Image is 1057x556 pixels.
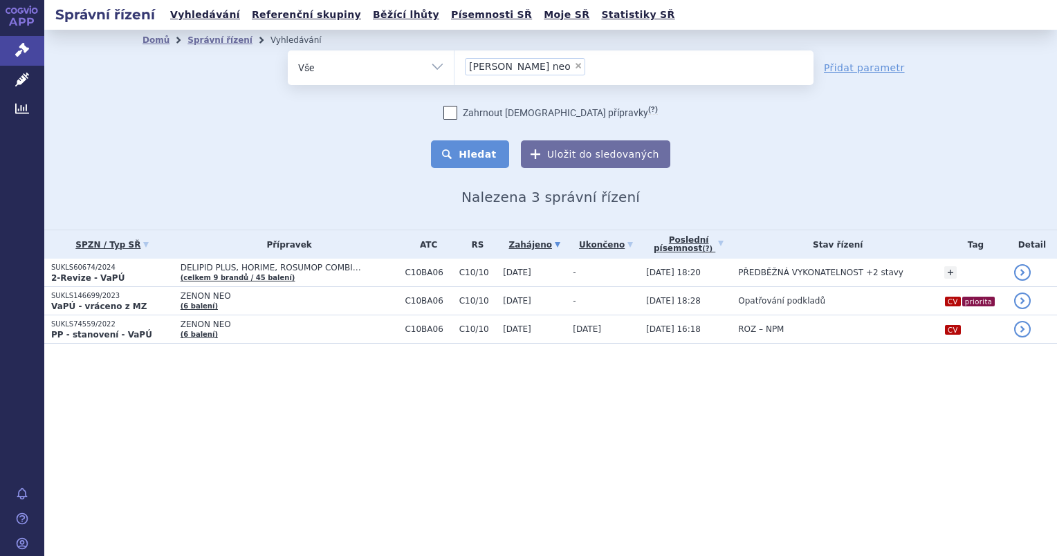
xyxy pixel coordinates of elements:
[573,268,576,277] span: -
[597,6,679,24] a: Statistiky SŘ
[447,6,536,24] a: Písemnosti SŘ
[51,263,174,272] p: SUKLS60674/2024
[731,230,937,259] th: Stav řízení
[521,140,670,168] button: Uložit do sledovaných
[270,30,340,50] li: Vyhledávání
[738,268,903,277] span: PŘEDBĚŽNÁ VYKONATELNOST +2 stavy
[181,263,398,272] span: DELIPID PLUS, HORIME, ROSUMOP COMBI…
[459,296,496,306] span: C10/10
[181,331,218,338] a: (6 balení)
[469,62,571,71] span: [PERSON_NAME] neo
[738,324,784,334] span: ROZ – NPM
[1014,264,1031,281] a: detail
[738,296,825,306] span: Opatřování podkladů
[589,57,597,75] input: [PERSON_NAME] neo
[443,106,658,120] label: Zahrnout [DEMOGRAPHIC_DATA] přípravky
[452,230,496,259] th: RS
[646,296,701,306] span: [DATE] 18:28
[181,274,295,281] a: (celkem 9 brandů / 45 balení)
[540,6,594,24] a: Moje SŘ
[702,245,713,253] abbr: (?)
[369,6,443,24] a: Běžící lhůty
[405,268,452,277] span: C10BA06
[187,35,252,45] a: Správní řízení
[646,268,701,277] span: [DATE] 18:20
[51,291,174,301] p: SUKLS146699/2023
[51,235,174,254] a: SPZN / Typ SŘ
[181,291,398,301] span: ZENON NEO
[1014,321,1031,337] a: detail
[405,296,452,306] span: C10BA06
[503,268,531,277] span: [DATE]
[459,268,496,277] span: C10/10
[646,324,701,334] span: [DATE] 16:18
[44,5,166,24] h2: Správní řízení
[405,324,452,334] span: C10BA06
[166,6,244,24] a: Vyhledávání
[648,105,658,115] abbr: (?)
[937,230,1007,259] th: Tag
[174,230,398,259] th: Přípravek
[51,319,174,329] p: SUKLS74559/2022
[503,296,531,306] span: [DATE]
[573,324,601,334] span: [DATE]
[503,235,566,254] a: Zahájeno
[573,296,576,306] span: -
[431,140,509,168] button: Hledat
[143,35,169,45] a: Domů
[51,330,152,340] strong: PP - stanovení - VaPÚ
[181,319,398,329] span: ZENON NEO
[248,6,365,24] a: Referenční skupiny
[824,61,905,75] a: Přidat parametr
[461,189,640,205] span: Nalezena 3 správní řízení
[1007,230,1057,259] th: Detail
[51,302,147,311] strong: VaPÚ - vráceno z MZ
[574,62,582,70] span: ×
[398,230,452,259] th: ATC
[1014,293,1031,309] a: detail
[646,230,731,259] a: Poslednípísemnost(?)
[51,273,125,283] strong: 2-Revize - VaPÚ
[573,235,639,254] a: Ukončeno
[962,297,995,306] i: priorita
[944,266,957,279] a: +
[503,324,531,334] span: [DATE]
[181,302,218,310] a: (6 balení)
[459,324,496,334] span: C10/10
